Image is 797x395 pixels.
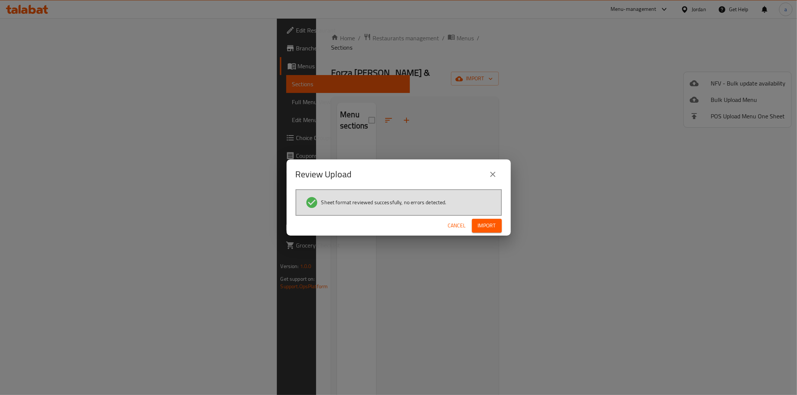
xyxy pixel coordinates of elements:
button: Cancel [445,219,469,233]
span: Import [478,221,496,230]
button: close [484,165,502,183]
span: Cancel [448,221,466,230]
h2: Review Upload [296,168,352,180]
button: Import [472,219,502,233]
span: Sheet format reviewed successfully, no errors detected. [321,199,447,206]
